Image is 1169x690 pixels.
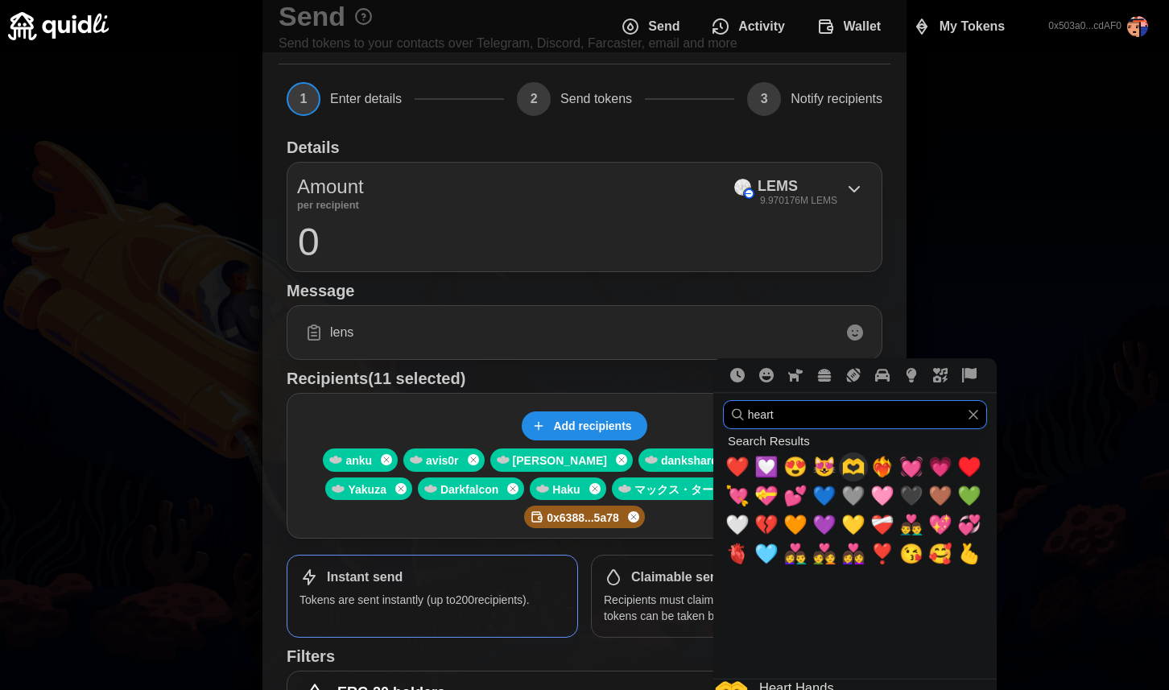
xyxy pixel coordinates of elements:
img: rectcrop3 [1127,16,1148,37]
span: Activity [738,10,785,43]
span: Send [648,10,680,43]
p: Yakuza [348,481,386,498]
input: Add a message for recipients (optional) [297,316,872,349]
span: 3 [747,82,781,116]
p: 0x6388...5a78 [547,510,619,526]
p: per recipient [297,201,364,209]
p: LEMS [758,175,798,198]
input: 0 [297,221,872,262]
button: 3Notify recipients [747,82,882,116]
h1: Message [287,280,882,301]
h1: Claimable send [631,569,725,586]
p: anku [345,452,372,469]
p: Haku [552,481,580,498]
span: 2 [517,82,551,116]
img: Quidli [8,12,109,40]
button: Activity [698,10,803,43]
span: Enter details [330,93,402,105]
button: 0x503a0...cdAF0 [1035,3,1161,50]
span: Add recipients [553,412,631,440]
p: Tokens are sent instantly (up to 200 recipients). [299,592,565,608]
p: マックス・ターナー [634,481,736,498]
span: Notify recipients [791,93,882,105]
p: Darkfalcon [440,481,498,498]
button: Send [609,10,699,43]
h1: Filters [287,646,882,667]
button: 1Enter details [287,82,402,116]
p: Recipients must claim tokens (unlimited). Unclaimed tokens can be taken back after 7 days. [604,592,870,625]
span: 1 [287,82,320,116]
button: 2Send tokens [517,82,632,116]
h1: Instant send [327,569,403,586]
button: Remove user [395,483,407,494]
p: Amount [297,172,364,201]
img: LEMS (on Base) [734,179,751,196]
button: Wallet [803,10,899,43]
button: Remove user [589,483,601,494]
button: Remove user [628,511,639,523]
button: My Tokens [899,10,1023,43]
button: Remove user [468,454,479,465]
p: avis0r [426,452,458,469]
p: 0x503a0...cdAF0 [1048,19,1121,33]
p: [PERSON_NAME] [513,452,607,469]
span: Send tokens [560,93,632,105]
button: Remove user [616,454,627,465]
p: 9.970176M LEMS [760,194,837,208]
h1: Details [287,137,340,158]
span: My Tokens [940,10,1006,43]
p: dankshard [661,452,718,469]
h1: Recipients (11 selected) [287,368,882,389]
button: Remove user [381,454,392,465]
button: Remove user [507,483,518,494]
button: Add recipients [522,411,646,440]
span: Wallet [844,10,882,43]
